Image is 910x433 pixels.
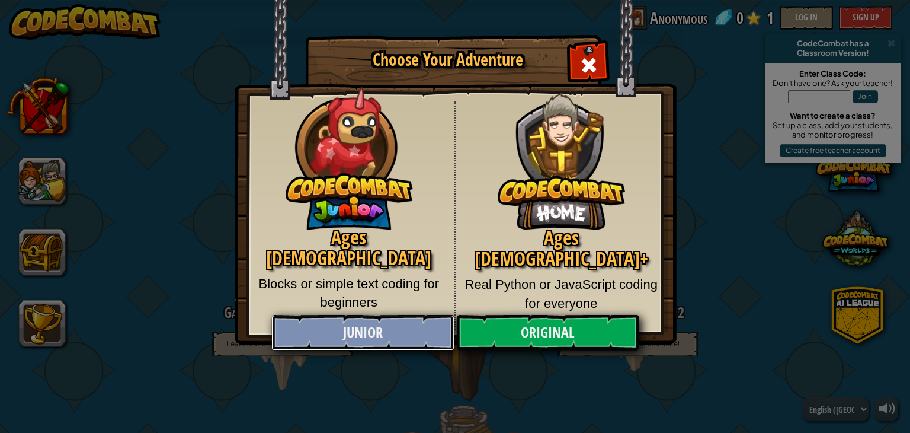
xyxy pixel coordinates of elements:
[570,45,607,82] div: Close modal
[252,275,446,312] p: Blocks or simple text coding for beginners
[286,79,413,230] img: CodeCombat Junior hero character
[271,315,454,351] a: Junior
[464,275,659,313] p: Real Python or JavaScript coding for everyone
[326,51,569,69] h1: Choose Your Adventure
[456,315,639,351] a: Original
[464,228,659,269] h2: Ages [DEMOGRAPHIC_DATA]+
[252,227,446,269] h2: Ages [DEMOGRAPHIC_DATA]
[498,74,625,230] img: CodeCombat Original hero character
